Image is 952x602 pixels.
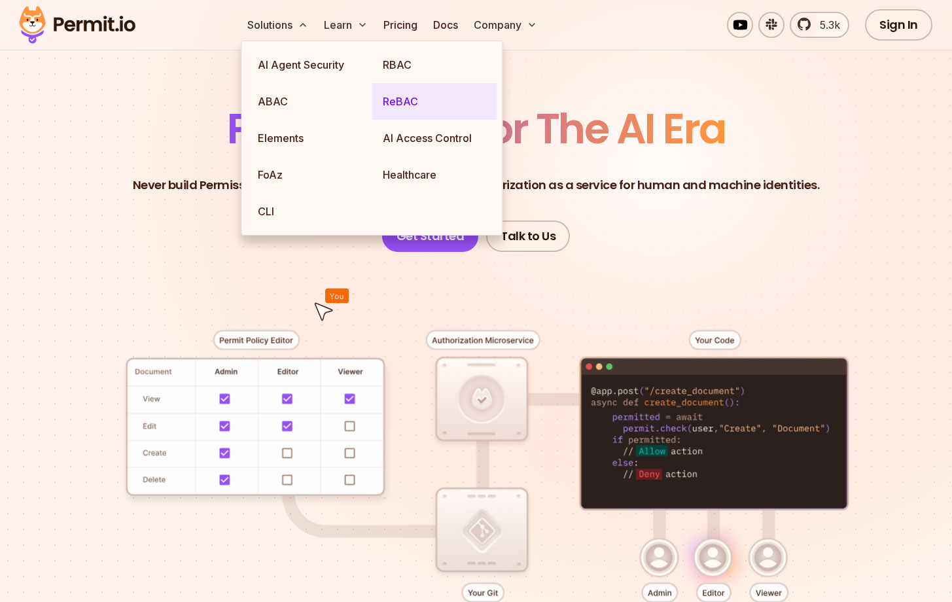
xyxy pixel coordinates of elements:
[372,83,497,120] a: ReBAC
[319,12,373,38] button: Learn
[227,99,726,158] span: Permissions for The AI Era
[468,12,542,38] button: Company
[372,46,497,83] a: RBAC
[247,46,372,83] a: AI Agent Security
[247,193,372,230] a: CLI
[13,3,141,47] img: Permit logo
[812,17,840,33] span: 5.3k
[242,12,313,38] button: Solutions
[133,176,820,194] p: Never build Permissions again. Zero-latency fine-grained authorization as a service for human and...
[372,120,497,156] a: AI Access Control
[247,120,372,156] a: Elements
[790,12,849,38] a: 5.3k
[378,12,423,38] a: Pricing
[382,221,479,252] a: Get Started
[865,9,932,41] a: Sign In
[372,156,497,193] a: Healthcare
[486,221,570,252] a: Talk to Us
[247,156,372,193] a: FoAz
[247,83,372,120] a: ABAC
[428,12,463,38] a: Docs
